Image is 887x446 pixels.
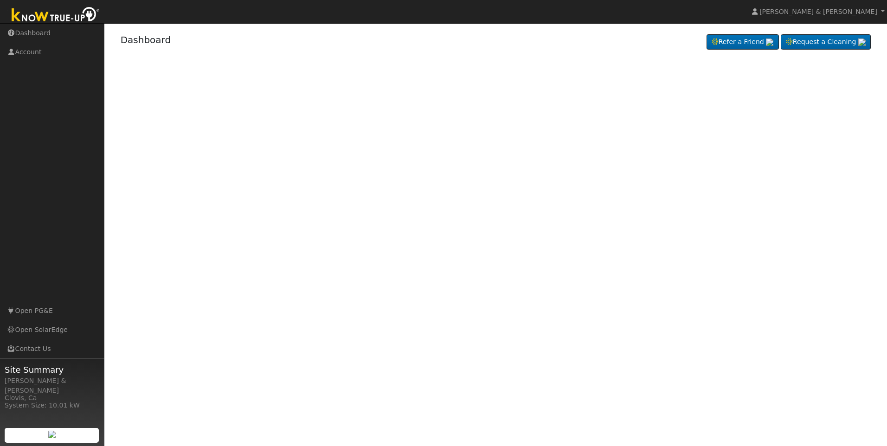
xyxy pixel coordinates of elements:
img: retrieve [858,38,866,46]
a: Dashboard [121,34,171,45]
a: Request a Cleaning [781,34,871,50]
span: Site Summary [5,363,99,376]
img: Know True-Up [7,5,104,26]
div: [PERSON_NAME] & [PERSON_NAME] [5,376,99,395]
div: System Size: 10.01 kW [5,401,99,410]
span: [PERSON_NAME] & [PERSON_NAME] [759,8,877,15]
a: Refer a Friend [707,34,779,50]
img: retrieve [766,38,773,46]
img: retrieve [48,431,56,438]
div: Clovis, Ca [5,393,99,403]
